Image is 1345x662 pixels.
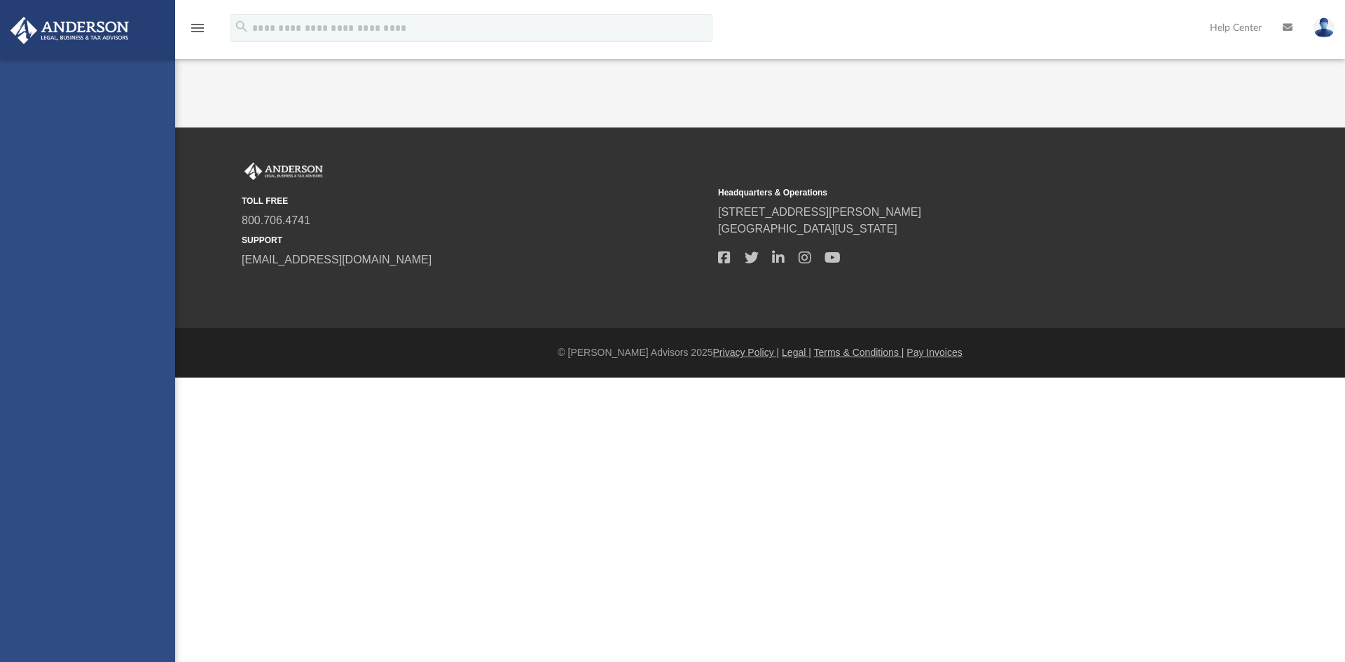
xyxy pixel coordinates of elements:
a: Pay Invoices [906,347,962,358]
small: Headquarters & Operations [718,186,1185,199]
a: Privacy Policy | [713,347,780,358]
small: TOLL FREE [242,195,708,207]
a: Terms & Conditions | [814,347,904,358]
i: menu [189,20,206,36]
a: [GEOGRAPHIC_DATA][US_STATE] [718,223,897,235]
div: © [PERSON_NAME] Advisors 2025 [175,345,1345,360]
img: Anderson Advisors Platinum Portal [242,163,326,181]
a: [EMAIL_ADDRESS][DOMAIN_NAME] [242,254,432,266]
img: User Pic [1313,18,1334,38]
i: search [234,19,249,34]
a: menu [189,27,206,36]
img: Anderson Advisors Platinum Portal [6,17,133,44]
a: Legal | [782,347,811,358]
a: 800.706.4741 [242,214,310,226]
small: SUPPORT [242,234,708,247]
a: [STREET_ADDRESS][PERSON_NAME] [718,206,921,218]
